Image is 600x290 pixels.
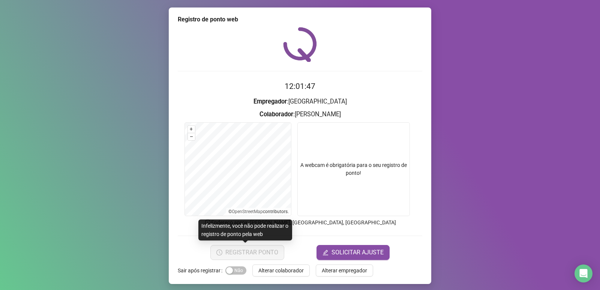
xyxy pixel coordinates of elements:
button: Alterar colaborador [252,264,310,276]
div: Open Intercom Messenger [574,264,592,282]
span: Alterar empregador [322,266,367,275]
h3: : [PERSON_NAME] [178,110,422,119]
button: + [188,126,195,133]
span: edit [322,249,328,255]
label: Sair após registrar [178,264,225,276]
span: SOLICITAR AJUSTE [331,248,384,257]
img: QRPoint [283,27,317,62]
button: Alterar empregador [316,264,373,276]
li: © contributors. [228,209,289,214]
span: info-circle [204,219,211,225]
a: OpenStreetMap [232,209,263,214]
time: 12:01:47 [285,82,315,91]
h3: : [GEOGRAPHIC_DATA] [178,97,422,107]
strong: Empregador [253,98,287,105]
button: – [188,133,195,140]
p: Endereço aprox. : [PERSON_NAME], [GEOGRAPHIC_DATA], [GEOGRAPHIC_DATA] [178,218,422,227]
div: A webcam é obrigatória para o seu registro de ponto! [297,122,410,216]
div: Registro de ponto web [178,15,422,24]
button: editSOLICITAR AJUSTE [316,245,390,260]
button: REGISTRAR PONTO [210,245,284,260]
div: Infelizmente, você não pode realizar o registro de ponto pela web [198,219,292,240]
span: Alterar colaborador [258,266,304,275]
strong: Colaborador [259,111,293,118]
